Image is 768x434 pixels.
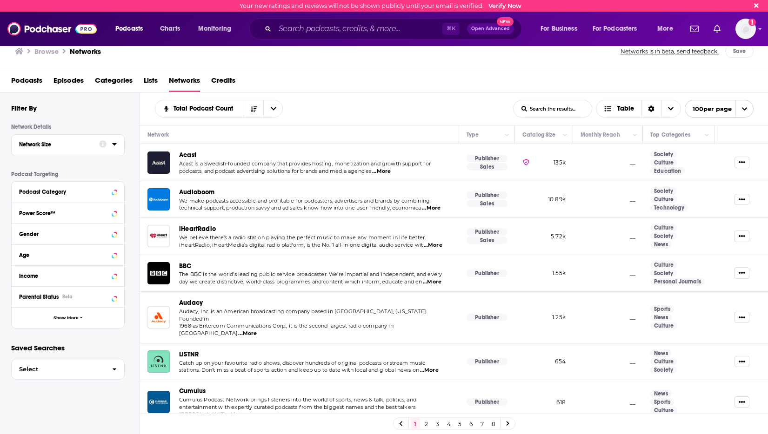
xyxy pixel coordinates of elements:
[11,73,42,92] a: Podcasts
[593,22,637,35] span: For Podcasters
[444,418,454,429] a: 4
[179,204,421,211] span: technical support, production savvy and ad sales know-how into one user-friendly, economica
[650,159,677,166] a: Culture
[19,231,109,237] div: Gender
[581,195,635,203] p: __
[467,191,508,199] p: Publisher
[650,241,672,248] a: News
[433,418,442,429] a: 3
[534,21,589,36] button: open menu
[174,105,236,112] span: Total Podcast Count
[581,398,635,406] p: __
[19,210,109,217] div: Power Score™
[179,278,422,285] span: day we create distinctive, world-class programmes and content which inform, educate and en
[19,228,117,239] button: Gender
[423,278,441,286] span: ...More
[53,73,84,92] a: Episodes
[650,196,677,203] a: Culture
[179,367,419,373] span: stations. Don't miss a beat of sports action and keep up to date with local and global news on
[147,262,170,284] img: BBC
[685,100,754,118] button: open menu
[19,185,117,197] button: Podcast Category
[7,20,97,38] a: Podchaser - Follow, Share and Rate Podcasts
[650,305,674,313] a: Sports
[12,307,124,328] button: Show More
[650,390,672,397] a: News
[179,350,199,358] a: LiSTNR
[467,23,514,34] button: Open AdvancedNew
[650,204,688,211] a: Technology
[467,398,508,406] p: Publisher
[11,124,125,130] p: Network Details
[735,194,749,205] button: Show More Button
[19,290,117,302] button: Parental StatusBeta
[581,129,620,140] div: Monthly Reach
[489,418,498,429] a: 8
[748,19,756,26] svg: Email not verified
[735,19,756,39] span: Logged in as MegaphoneSupport
[144,73,158,92] a: Lists
[70,47,101,56] a: Networks
[581,313,635,321] p: __
[179,387,206,395] a: Cumulus
[650,232,677,240] a: Society
[467,270,508,277] p: Publisher
[179,271,442,277] span: The BBC is the world’s leading public service broadcaster. We’re impartial and independent, and e...
[12,366,105,372] span: Select
[109,21,155,36] button: open menu
[179,308,427,322] span: Audacy, Inc. is an American broadcasting company based in [GEOGRAPHIC_DATA], [US_STATE]. Founded in
[650,270,677,277] a: Society
[587,21,651,36] button: open menu
[11,171,125,178] p: Podcast Targeting
[581,269,635,277] p: __
[478,418,487,429] a: 7
[179,151,196,159] a: Acast
[617,105,634,112] span: Table
[179,188,215,196] a: Audioboom
[179,242,423,248] span: iHeartRadio, iHeartMedia’s digital radio platform, is the No. 1 all-in-one digital audio service wit
[725,45,754,58] button: Save
[650,398,674,406] a: Sports
[179,168,372,174] span: podcasts, and podcast advertising solutions for brands and media agencies
[179,160,431,167] span: Acast is a Swedish-founded company that provides hosting, monetization and growth support for
[160,22,180,35] span: Charts
[552,270,566,276] span: 1.55k
[411,418,420,429] a: 1
[467,228,508,236] p: Publisher
[650,151,677,158] a: Society
[467,237,508,244] p: Sales
[467,358,508,365] p: Publisher
[19,141,93,148] div: Network Size
[147,306,170,329] img: Audacy
[581,158,635,166] p: __
[179,262,192,270] span: BBC
[522,129,556,140] div: Catalog Size
[735,312,749,323] button: Show More Button
[147,225,170,247] a: iHeartRadio
[240,2,521,9] div: Your new ratings and reviews will not be shown publicly until your email is verified.
[147,151,170,174] img: Acast
[735,267,749,278] button: Show More Button
[179,299,203,307] a: Audacy
[735,396,749,408] button: Show More Button
[169,73,200,92] a: Networks
[147,350,170,373] img: LiSTNR
[560,130,571,141] button: Column Actions
[155,105,244,112] button: open menu
[467,129,480,140] div: Type
[192,21,243,36] button: open menu
[155,100,283,118] h2: Choose List sort
[95,73,133,92] span: Categories
[650,314,672,321] a: News
[147,391,170,413] img: Cumulus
